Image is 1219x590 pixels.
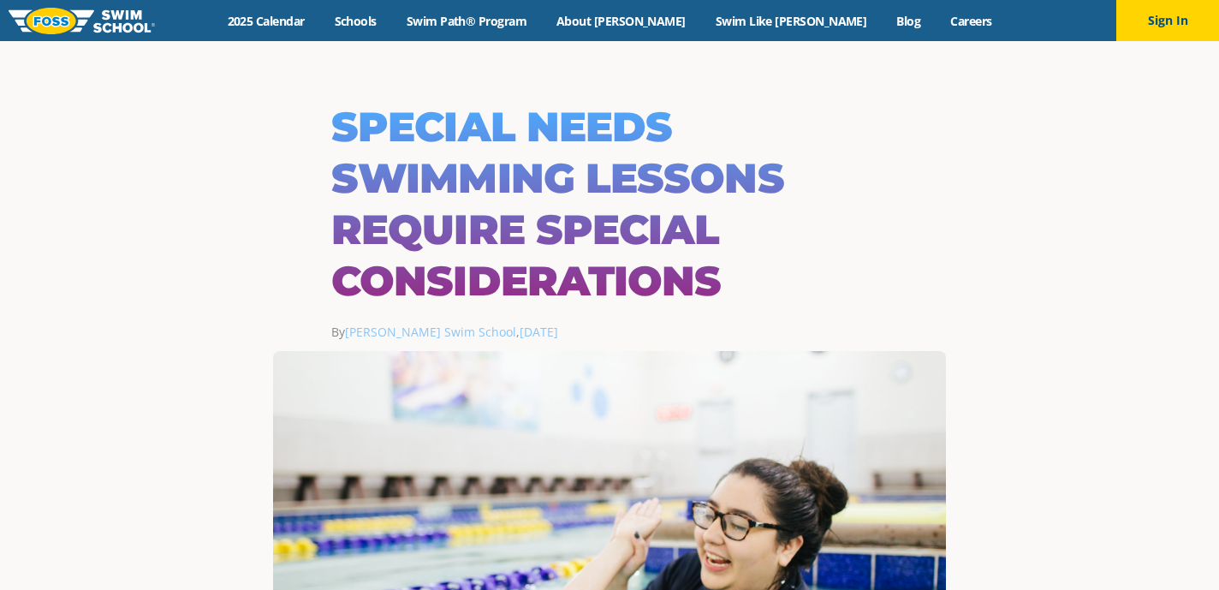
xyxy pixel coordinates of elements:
[520,324,558,340] a: [DATE]
[516,324,558,340] span: ,
[331,324,516,340] span: By
[331,101,888,307] h1: Special Needs Swimming Lessons Require Special Considerations
[936,13,1007,29] a: Careers
[542,13,701,29] a: About [PERSON_NAME]
[882,13,936,29] a: Blog
[345,324,516,340] a: [PERSON_NAME] Swim School
[391,13,541,29] a: Swim Path® Program
[319,13,391,29] a: Schools
[212,13,319,29] a: 2025 Calendar
[9,8,155,34] img: FOSS Swim School Logo
[700,13,882,29] a: Swim Like [PERSON_NAME]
